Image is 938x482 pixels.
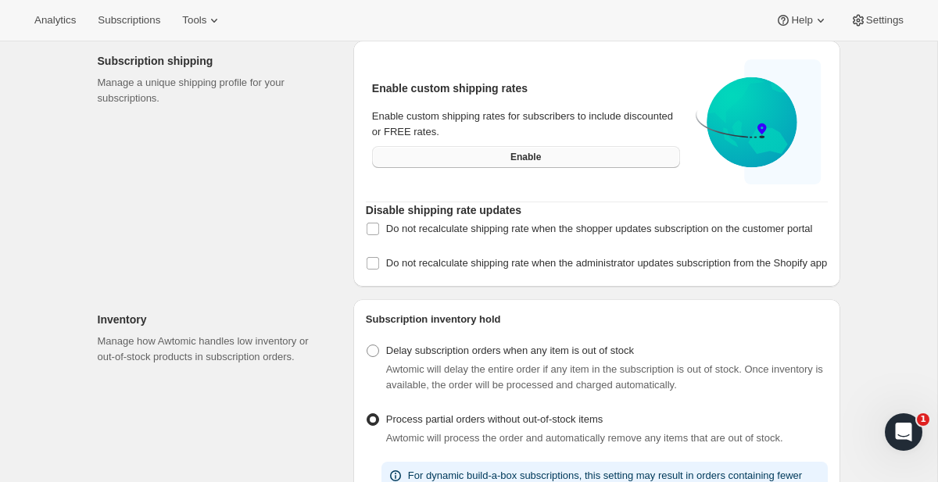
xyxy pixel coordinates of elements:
span: 1 [917,413,929,426]
span: Settings [866,14,904,27]
span: Help [791,14,812,27]
button: Enable [372,146,680,168]
span: Enable [510,151,541,163]
p: Manage how Awtomic handles low inventory or out-of-stock products in subscription orders. [98,334,328,365]
span: Do not recalculate shipping rate when the administrator updates subscription from the Shopify app [386,257,827,269]
span: Awtomic will delay the entire order if any item in the subscription is out of stock. Once invento... [386,363,823,391]
p: Manage a unique shipping profile for your subscriptions. [98,75,328,106]
span: Delay subscription orders when any item is out of stock [386,345,634,356]
h2: Inventory [98,312,328,327]
h2: Subscription inventory hold [366,312,828,327]
button: Settings [841,9,913,31]
h2: Enable custom shipping rates [372,80,680,96]
h2: Disable shipping rate updates [366,202,828,218]
span: Process partial orders without out-of-stock items [386,413,603,425]
span: Tools [182,14,206,27]
div: Enable custom shipping rates for subscribers to include discounted or FREE rates. [372,109,680,140]
iframe: Intercom live chat [885,413,922,451]
span: Analytics [34,14,76,27]
span: Subscriptions [98,14,160,27]
h2: Subscription shipping [98,53,328,69]
button: Tools [173,9,231,31]
button: Help [766,9,837,31]
button: Analytics [25,9,85,31]
button: Subscriptions [88,9,170,31]
span: Awtomic will process the order and automatically remove any items that are out of stock. [386,432,783,444]
span: Do not recalculate shipping rate when the shopper updates subscription on the customer portal [386,223,813,234]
